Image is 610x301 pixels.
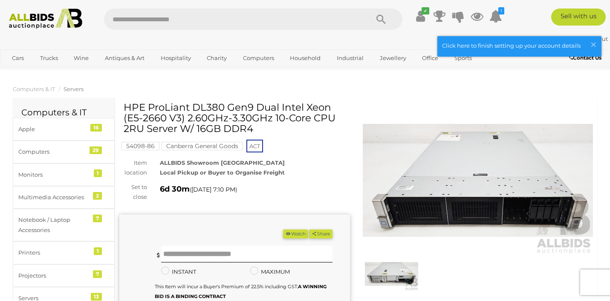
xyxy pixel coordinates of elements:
a: Printers 1 [13,241,115,264]
a: Computers [237,51,280,65]
span: [DATE] 7:10 PM [191,186,235,193]
b: Contact Us [569,54,601,61]
small: This Item will incur a Buyer's Premium of 22.5% including GST. [155,284,327,299]
a: ✔ [414,9,427,24]
a: Projectors 7 [13,264,115,287]
a: Jewellery [374,51,412,65]
div: Item location [113,158,153,178]
div: Printers [18,248,89,258]
mark: Canberra General Goods [162,142,243,150]
a: 1 [489,9,502,24]
div: 1 [94,247,102,255]
strong: 6d 30m [160,184,190,194]
a: Monitors 1 [13,163,115,186]
a: Sign Out [583,35,608,42]
a: Sell with us [551,9,606,26]
div: 13 [91,293,102,301]
a: Wine [68,51,94,65]
button: Watch [283,229,308,238]
a: Industrial [331,51,369,65]
a: Computers & IT [13,86,55,92]
a: Office [416,51,444,65]
a: Charity [201,51,232,65]
div: 7 [93,215,102,222]
strong: ALLBIDS Showroom [GEOGRAPHIC_DATA] [160,159,285,166]
div: 7 [93,270,102,278]
i: ✔ [422,7,429,14]
div: 1 [94,169,102,177]
label: INSTANT [161,267,196,277]
div: Projectors [18,271,89,281]
span: ACT [246,140,263,152]
a: Apple 16 [13,118,115,140]
h2: Computers & IT [21,108,106,117]
div: Multimedia Accessories [18,192,89,202]
div: Apple [18,124,89,134]
div: Set to close [113,182,153,202]
span: × [590,36,597,53]
a: Cars [6,51,29,65]
a: Servers [64,86,84,92]
a: Antiques & Art [99,51,150,65]
img: HPE ProLiant DL380 Gen9 Dual Intel Xeon (E5-2660 V3) 2.60GHz-3.30GHz 10-Core CPU 2RU Server W/ 16... [363,106,593,255]
i: 1 [498,7,504,14]
div: Monitors [18,170,89,180]
a: Hospitality [155,51,197,65]
h1: HPE ProLiant DL380 Gen9 Dual Intel Xeon (E5-2660 V3) 2.60GHz-3.30GHz 10-Core CPU 2RU Server W/ 16... [124,102,348,135]
li: Watch this item [283,229,308,238]
span: ( ) [190,186,237,193]
a: Notebook / Laptop Accessories 7 [13,209,115,241]
div: 29 [90,146,102,154]
div: Computers [18,147,89,157]
div: 16 [90,124,102,132]
a: Trucks [35,51,64,65]
img: HPE ProLiant DL380 Gen9 Dual Intel Xeon (E5-2660 V3) 2.60GHz-3.30GHz 10-Core CPU 2RU Server W/ 16... [365,257,418,291]
img: Allbids.com.au [5,9,87,29]
a: Household [284,51,326,65]
div: 2 [93,192,102,200]
label: MAXIMUM [250,267,290,277]
strong: Farmerjoe2902 [530,35,579,42]
div: Notebook / Laptop Accessories [18,215,89,235]
mark: 54098-86 [121,142,159,150]
span: | [580,35,582,42]
button: Share [309,229,332,238]
a: [GEOGRAPHIC_DATA] [6,65,78,79]
a: Contact Us [569,53,604,63]
a: Computers 29 [13,140,115,163]
a: Farmerjoe2902 [530,35,580,42]
strong: Local Pickup or Buyer to Organise Freight [160,169,285,176]
a: Sports [449,51,477,65]
a: Multimedia Accessories 2 [13,186,115,209]
a: 54098-86 [121,143,159,149]
a: Canberra General Goods [162,143,243,149]
button: Search [360,9,402,30]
